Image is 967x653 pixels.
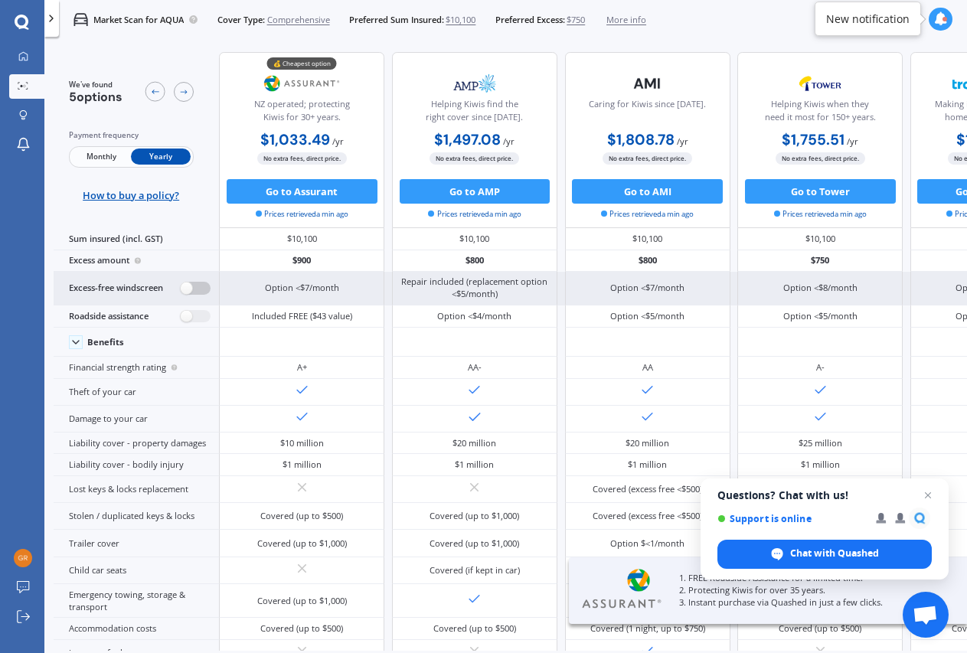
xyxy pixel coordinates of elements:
[677,135,688,147] span: / yr
[565,250,730,272] div: $800
[283,459,322,471] div: $1 million
[593,510,702,522] div: Covered (excess free <$500)
[54,433,219,454] div: Liability cover - property damages
[606,14,646,26] span: More info
[779,622,861,635] div: Covered (up to $500)
[745,179,896,204] button: Go to Tower
[446,14,475,26] span: $10,100
[434,130,501,149] b: $1,497.08
[799,437,842,449] div: $25 million
[919,486,937,504] span: Close chat
[452,437,496,449] div: $20 million
[403,98,547,129] div: Helping Kiwis find the right cover since [DATE].
[642,361,653,374] div: AA
[332,135,344,147] span: / yr
[776,152,865,164] span: No extra fees, direct price.
[603,152,692,164] span: No extra fees, direct price.
[610,310,684,322] div: Option <$5/month
[434,68,515,99] img: AMP.webp
[69,129,194,142] div: Payment frequency
[230,98,374,129] div: NZ operated; protecting Kiwis for 30+ years.
[433,622,516,635] div: Covered (up to $500)
[265,282,339,294] div: Option <$7/month
[392,250,557,272] div: $800
[679,572,936,584] p: 1. FREE Roadside Assistance for a limited time.
[717,513,865,524] span: Support is online
[69,89,123,105] span: 5 options
[717,489,932,501] span: Questions? Chat with us!
[131,149,191,165] span: Yearly
[593,483,702,495] div: Covered (excess free <$500)
[219,250,384,272] div: $900
[572,179,723,204] button: Go to AMI
[400,179,550,204] button: Go to AMP
[737,228,903,250] div: $10,100
[610,282,684,294] div: Option <$7/month
[257,595,347,607] div: Covered (up to $1,000)
[679,596,936,609] p: 3. Instant purchase via Quashed in just a few clicks.
[607,68,688,99] img: AMI-text-1.webp
[437,310,511,322] div: Option <$4/month
[217,14,265,26] span: Cover Type:
[783,310,858,322] div: Option <$5/month
[257,152,347,164] span: No extra fees, direct price.
[610,537,684,550] div: Option $<1/month
[495,14,565,26] span: Preferred Excess:
[401,276,548,300] div: Repair included (replacement option <$5/month)
[774,209,867,220] span: Prices retrieved a min ago
[54,228,219,250] div: Sum insured (incl. GST)
[847,135,858,147] span: / yr
[607,130,675,149] b: $1,808.78
[54,476,219,503] div: Lost keys & locks replacement
[455,459,494,471] div: $1 million
[280,437,324,449] div: $10 million
[590,622,705,635] div: Covered (1 night, up to $750)
[748,98,892,129] div: Helping Kiwis when they need it most for 150+ years.
[87,337,124,348] div: Benefits
[93,14,184,26] p: Market Scan for AQUA
[589,98,706,129] div: Caring for Kiwis since [DATE].
[779,68,861,99] img: Tower.webp
[54,584,219,618] div: Emergency towing, storage & transport
[717,540,932,569] div: Chat with Quashed
[903,592,949,638] div: Open chat
[826,11,910,27] div: New notification
[567,14,585,26] span: $750
[565,228,730,250] div: $10,100
[601,209,694,220] span: Prices retrieved a min ago
[428,209,521,220] span: Prices retrieved a min ago
[83,189,179,201] span: How to buy a policy?
[54,618,219,639] div: Accommodation costs
[74,12,88,27] img: car.f15378c7a67c060ca3f3.svg
[219,228,384,250] div: $10,100
[503,135,515,147] span: / yr
[252,310,352,322] div: Included FREE ($43 value)
[430,564,520,576] div: Covered (if kept in car)
[801,459,840,471] div: $1 million
[54,503,219,530] div: Stolen / duplicated keys & locks
[782,130,844,149] b: $1,755.51
[790,547,879,560] span: Chat with Quashed
[54,357,219,378] div: Financial strength rating
[256,209,348,220] span: Prices retrieved a min ago
[579,567,665,611] img: Assurant.webp
[260,130,330,149] b: $1,033.49
[54,557,219,584] div: Child car seats
[54,250,219,272] div: Excess amount
[737,250,903,272] div: $750
[54,530,219,557] div: Trailer cover
[227,179,377,204] button: Go to Assurant
[297,361,307,374] div: A+
[267,57,337,70] div: 💰 Cheapest option
[392,228,557,250] div: $10,100
[262,68,343,99] img: Assurant.png
[71,149,131,165] span: Monthly
[54,379,219,406] div: Theft of your car
[628,459,667,471] div: $1 million
[69,80,123,90] span: We've found
[679,584,936,596] p: 2. Protecting Kiwis for over 35 years.
[54,406,219,433] div: Damage to your car
[54,454,219,475] div: Liability cover - bodily injury
[816,361,825,374] div: A-
[54,305,219,328] div: Roadside assistance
